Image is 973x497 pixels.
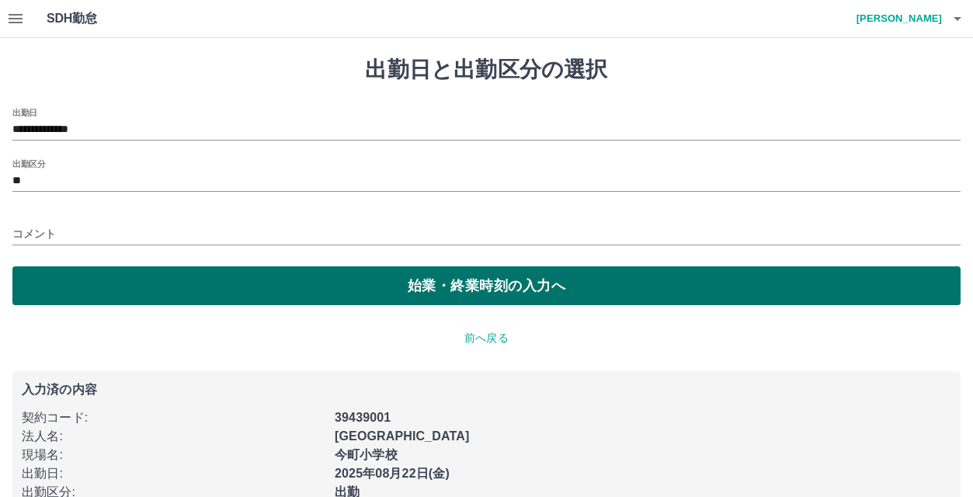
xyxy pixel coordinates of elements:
[12,106,37,118] label: 出勤日
[335,467,450,480] b: 2025年08月22日(金)
[335,448,398,461] b: 今町小学校
[22,464,325,483] p: 出勤日 :
[12,266,961,305] button: 始業・終業時刻の入力へ
[12,57,961,83] h1: 出勤日と出勤区分の選択
[12,158,45,169] label: 出勤区分
[22,384,951,396] p: 入力済の内容
[22,408,325,427] p: 契約コード :
[22,446,325,464] p: 現場名 :
[12,330,961,346] p: 前へ戻る
[335,429,470,443] b: [GEOGRAPHIC_DATA]
[335,411,391,424] b: 39439001
[22,427,325,446] p: 法人名 :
